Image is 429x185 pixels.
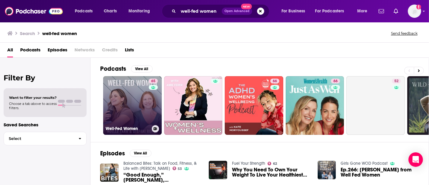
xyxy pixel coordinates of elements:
[392,79,401,83] a: 52
[178,167,182,170] span: 53
[125,45,134,57] a: Lists
[103,76,162,135] a: 65Well-Fed Women
[389,31,419,36] button: Send feedback
[408,5,421,18] span: Logged in as melalv21
[123,161,197,171] a: Balanced Bites: Talk on Food, Fitness, & Life with Liz Wolfe
[71,6,100,16] button: open menu
[222,8,252,15] button: Open AdvancedNew
[151,78,155,84] span: 65
[75,7,93,15] span: Podcasts
[100,150,151,157] a: EpisodesView All
[102,45,118,57] span: Credits
[129,7,150,15] span: Monitoring
[178,6,222,16] input: Search podcasts, credits, & more...
[346,76,405,135] a: 52
[333,78,338,84] span: 66
[124,6,158,16] button: open menu
[4,122,87,128] p: Saved Searches
[281,7,305,15] span: For Business
[341,161,388,166] a: Girls Gone WOD Podcast
[408,5,421,18] button: Show profile menu
[4,137,74,141] span: Select
[225,76,283,135] a: 66
[232,161,265,166] a: Fuel Your Strength
[286,76,344,135] a: 66
[408,5,421,18] img: User Profile
[4,73,87,82] h2: Filter By
[5,5,63,17] img: Podchaser - Follow, Share and Rate Podcasts
[341,167,419,177] a: Ep.266: Noelle Tarr from Well Fed Women
[100,150,125,157] h2: Episodes
[311,6,353,16] button: open menu
[273,162,277,165] span: 62
[408,152,423,167] div: Open Intercom Messenger
[100,65,153,73] a: PodcastsView All
[232,167,310,177] a: Why You Need To Own Your Weight To Live Your Healthiest Life w/ Well Fed Women
[341,167,419,177] span: Ep.266: [PERSON_NAME] from Well Fed Women
[149,79,158,83] a: 65
[130,150,151,157] button: View All
[100,164,119,182] img: “Good Enough,” Jesus, Candy and more: AMA with Noelle Tarr of Well Fed Women!
[106,126,149,131] h3: Well-Fed Women
[376,6,386,16] a: Show notifications dropdown
[241,4,252,9] span: New
[173,167,182,170] a: 53
[167,4,275,18] div: Search podcasts, credits, & more...
[123,172,202,183] a: “Good Enough,” Jesus, Candy and more: AMA with Noelle Tarr of Well Fed Women!
[277,6,313,16] button: open menu
[20,45,40,57] a: Podcasts
[100,65,126,73] h2: Podcasts
[131,65,153,73] button: View All
[394,78,399,84] span: 52
[331,79,340,83] a: 66
[75,45,95,57] span: Networks
[315,7,344,15] span: For Podcasters
[100,6,120,16] a: Charts
[268,162,277,165] a: 62
[42,31,77,36] h3: well-fed women
[9,102,57,110] span: Choose a tab above to access filters.
[209,161,227,179] img: Why You Need To Own Your Weight To Live Your Healthiest Life w/ Well Fed Women
[9,96,57,100] span: Want to filter your results?
[7,45,13,57] a: All
[20,31,35,36] h3: Search
[48,45,67,57] a: Episodes
[123,172,202,183] span: “Good Enough,” [PERSON_NAME], [PERSON_NAME] and more: AMA with [PERSON_NAME] of Well Fed Women!
[357,7,367,15] span: More
[273,78,277,84] span: 66
[270,79,279,83] a: 66
[416,5,421,9] svg: Add a profile image
[104,7,117,15] span: Charts
[391,6,401,16] a: Show notifications dropdown
[318,161,336,179] img: Ep.266: Noelle Tarr from Well Fed Women
[4,132,87,145] button: Select
[224,10,249,13] span: Open Advanced
[353,6,375,16] button: open menu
